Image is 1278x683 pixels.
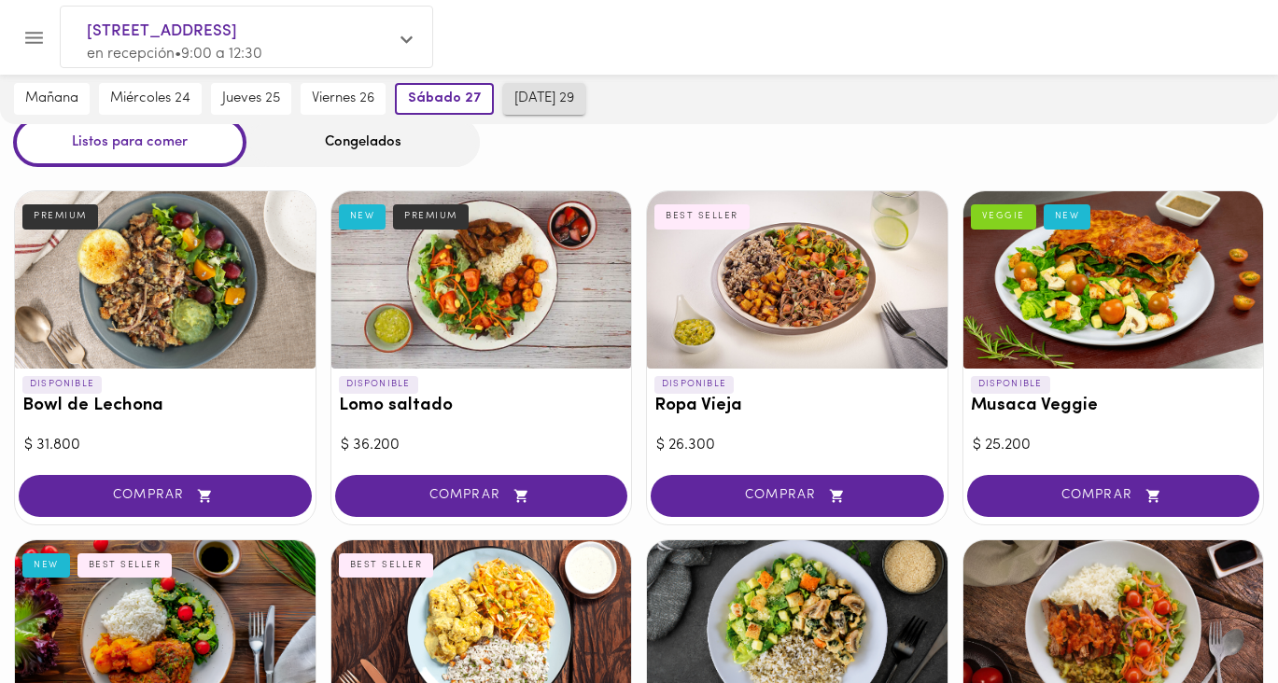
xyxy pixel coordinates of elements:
[1044,204,1091,229] div: NEW
[99,83,202,115] button: miércoles 24
[24,435,306,456] div: $ 31.800
[656,435,938,456] div: $ 26.300
[11,15,57,61] button: Menu
[339,553,434,578] div: BEST SELLER
[22,397,308,416] h3: Bowl de Lechona
[335,475,628,517] button: COMPRAR
[222,91,280,107] span: jueves 25
[339,376,418,393] p: DISPONIBLE
[77,553,173,578] div: BEST SELLER
[514,91,574,107] span: [DATE] 29
[110,91,190,107] span: miércoles 24
[503,83,585,115] button: [DATE] 29
[395,83,494,115] button: sábado 27
[1170,575,1259,664] iframe: Messagebird Livechat Widget
[973,435,1255,456] div: $ 25.200
[971,204,1036,229] div: VEGGIE
[301,83,386,115] button: viernes 26
[971,376,1050,393] p: DISPONIBLE
[19,475,312,517] button: COMPRAR
[358,488,605,504] span: COMPRAR
[408,91,481,107] span: sábado 27
[393,204,469,229] div: PREMIUM
[13,118,246,167] div: Listos para comer
[971,397,1257,416] h3: Musaca Veggie
[674,488,920,504] span: COMPRAR
[339,397,625,416] h3: Lomo saltado
[22,553,70,578] div: NEW
[967,475,1260,517] button: COMPRAR
[651,475,944,517] button: COMPRAR
[14,83,90,115] button: mañana
[654,204,750,229] div: BEST SELLER
[15,191,316,369] div: Bowl de Lechona
[211,83,291,115] button: jueves 25
[331,191,632,369] div: Lomo saltado
[339,204,386,229] div: NEW
[647,191,948,369] div: Ropa Vieja
[42,488,288,504] span: COMPRAR
[312,91,374,107] span: viernes 26
[25,91,78,107] span: mañana
[341,435,623,456] div: $ 36.200
[654,376,734,393] p: DISPONIBLE
[654,397,940,416] h3: Ropa Vieja
[87,47,262,62] span: en recepción • 9:00 a 12:30
[963,191,1264,369] div: Musaca Veggie
[22,204,98,229] div: PREMIUM
[87,20,387,44] span: [STREET_ADDRESS]
[22,376,102,393] p: DISPONIBLE
[990,488,1237,504] span: COMPRAR
[246,118,480,167] div: Congelados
